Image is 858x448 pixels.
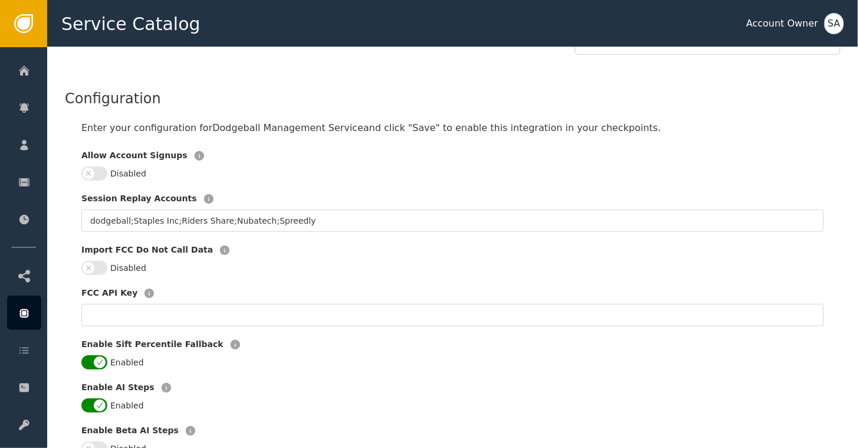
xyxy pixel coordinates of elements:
[81,192,197,205] label: Session Replay Accounts
[81,121,824,135] div: Enter your configuration for Dodgeball Management Service and click "Save" to enable this integra...
[110,357,144,369] label: Enabled
[65,88,840,109] div: Configuration
[747,17,818,31] div: Account Owner
[81,424,179,437] label: Enable Beta AI Steps
[824,13,844,34] button: SA
[110,168,146,180] label: Disabled
[81,338,223,351] label: Enable Sift Percentile Fallback
[110,400,144,412] label: Enabled
[110,262,146,274] label: Disabled
[81,381,154,394] label: Enable AI Steps
[61,11,200,37] span: Service Catalog
[81,287,137,299] label: FCC API Key
[81,244,213,256] label: Import FCC Do Not Call Data
[81,149,188,162] label: Allow Account Signups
